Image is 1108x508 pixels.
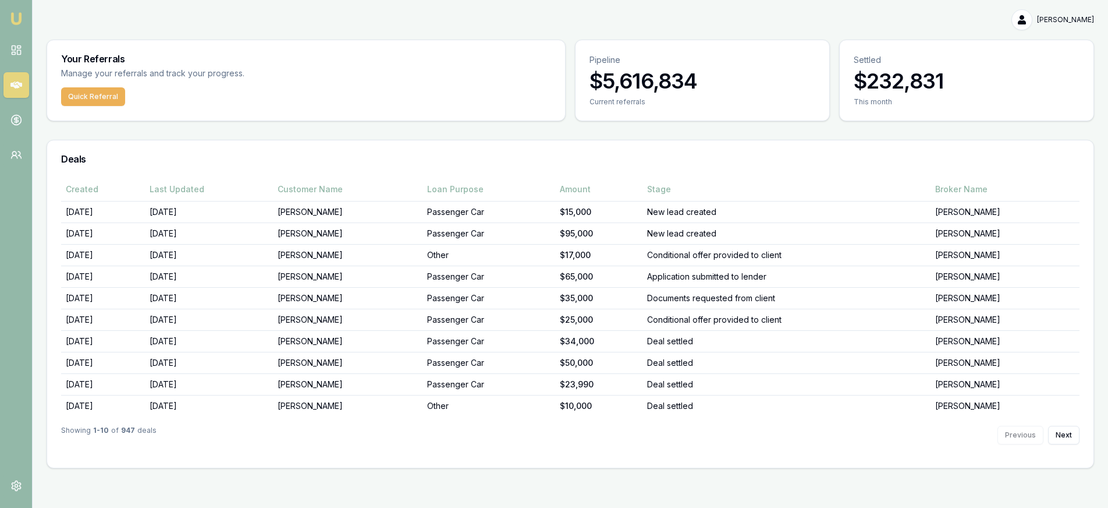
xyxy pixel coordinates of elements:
td: Passenger Car [422,330,555,352]
div: Created [66,184,140,195]
div: $23,990 [560,379,638,390]
div: Amount [560,184,638,195]
div: $10,000 [560,400,638,412]
td: Passenger Car [422,223,555,244]
div: Stage [647,184,926,195]
div: This month [854,97,1079,107]
h3: $232,831 [854,69,1079,93]
td: [DATE] [145,309,273,330]
td: [PERSON_NAME] [273,266,422,287]
img: emu-icon-u.png [9,12,23,26]
td: [DATE] [145,373,273,395]
td: [DATE] [145,266,273,287]
td: [DATE] [61,287,145,309]
div: $65,000 [560,271,638,283]
td: Deal settled [642,395,931,417]
td: [PERSON_NAME] [931,223,1079,244]
td: [PERSON_NAME] [931,244,1079,266]
div: $17,000 [560,249,638,261]
td: [PERSON_NAME] [931,373,1079,395]
td: Conditional offer provided to client [642,244,931,266]
div: $95,000 [560,228,638,239]
td: [DATE] [145,223,273,244]
td: [DATE] [61,352,145,373]
button: Quick Referral [61,87,125,106]
div: Loan Purpose [427,184,551,195]
td: New lead created [642,223,931,244]
td: [DATE] [61,309,145,330]
div: Showing of deals [61,426,157,444]
div: Current referrals [589,97,815,107]
h3: Your Referrals [61,54,551,63]
td: [DATE] [145,244,273,266]
div: $50,000 [560,357,638,369]
td: Passenger Car [422,309,555,330]
td: [DATE] [61,330,145,352]
td: [PERSON_NAME] [931,201,1079,223]
div: $15,000 [560,206,638,218]
td: Passenger Car [422,266,555,287]
p: Pipeline [589,54,815,66]
div: Broker Name [935,184,1075,195]
td: Passenger Car [422,373,555,395]
td: [PERSON_NAME] [273,201,422,223]
td: [DATE] [61,395,145,417]
td: [PERSON_NAME] [273,395,422,417]
td: [DATE] [61,223,145,244]
td: [PERSON_NAME] [273,373,422,395]
td: [DATE] [61,201,145,223]
p: Manage your referrals and track your progress. [61,67,359,80]
td: [PERSON_NAME] [273,309,422,330]
strong: 1 - 10 [93,426,109,444]
td: New lead created [642,201,931,223]
td: Other [422,395,555,417]
h3: $5,616,834 [589,69,815,93]
td: Passenger Car [422,352,555,373]
td: [DATE] [145,201,273,223]
div: Customer Name [278,184,417,195]
td: [PERSON_NAME] [931,352,1079,373]
td: [PERSON_NAME] [931,309,1079,330]
td: [PERSON_NAME] [273,287,422,309]
td: [DATE] [145,287,273,309]
span: [PERSON_NAME] [1037,15,1094,24]
td: Deal settled [642,330,931,352]
div: $25,000 [560,314,638,326]
td: [PERSON_NAME] [931,266,1079,287]
td: Conditional offer provided to client [642,309,931,330]
td: [DATE] [145,352,273,373]
td: Passenger Car [422,287,555,309]
td: [DATE] [61,373,145,395]
td: [PERSON_NAME] [273,330,422,352]
p: Settled [854,54,1079,66]
td: Documents requested from client [642,287,931,309]
td: Deal settled [642,373,931,395]
td: [PERSON_NAME] [931,330,1079,352]
td: [DATE] [145,395,273,417]
div: $35,000 [560,292,638,304]
td: [PERSON_NAME] [273,352,422,373]
strong: 947 [121,426,135,444]
td: [PERSON_NAME] [931,395,1079,417]
td: [DATE] [145,330,273,352]
td: [DATE] [61,266,145,287]
td: Other [422,244,555,266]
div: $34,000 [560,336,638,347]
div: Last Updated [150,184,268,195]
td: [PERSON_NAME] [273,223,422,244]
td: [DATE] [61,244,145,266]
h3: Deals [61,154,1079,164]
td: [PERSON_NAME] [931,287,1079,309]
td: Passenger Car [422,201,555,223]
td: [PERSON_NAME] [273,244,422,266]
td: Application submitted to lender [642,266,931,287]
button: Next [1048,426,1079,444]
td: Deal settled [642,352,931,373]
